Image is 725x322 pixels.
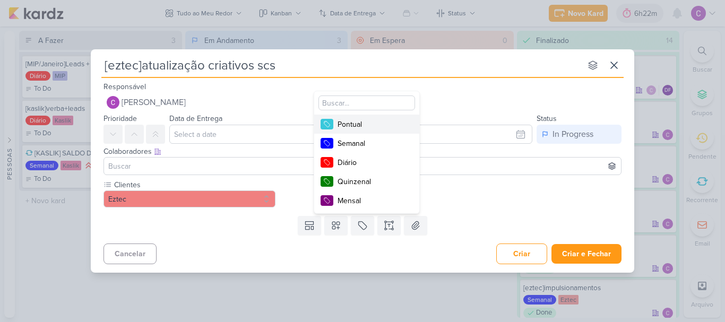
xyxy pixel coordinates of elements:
[318,95,415,110] input: Buscar...
[113,179,275,190] label: Clientes
[314,153,419,172] button: Diário
[338,176,407,187] div: Quinzenal
[338,157,407,168] div: Diário
[314,134,419,153] button: Semanal
[103,243,157,264] button: Cancelar
[107,96,119,109] img: Carlos Lima
[338,119,407,130] div: Pontual
[537,125,622,144] button: In Progress
[314,191,419,210] button: Mensal
[338,138,407,149] div: Semanal
[103,146,622,157] div: Colaboradores
[122,96,186,109] span: [PERSON_NAME]
[338,195,407,206] div: Mensal
[314,115,419,134] button: Pontual
[551,244,622,264] button: Criar e Fechar
[103,114,137,123] label: Prioridade
[496,243,547,264] button: Criar
[553,128,593,141] div: In Progress
[101,56,581,75] input: Kard Sem Título
[103,190,275,207] button: Eztec
[537,114,557,123] label: Status
[314,172,419,191] button: Quinzenal
[106,160,619,172] input: Buscar
[103,93,622,112] button: [PERSON_NAME]
[169,114,222,123] label: Data de Entrega
[103,82,146,91] label: Responsável
[169,125,532,144] input: Select a date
